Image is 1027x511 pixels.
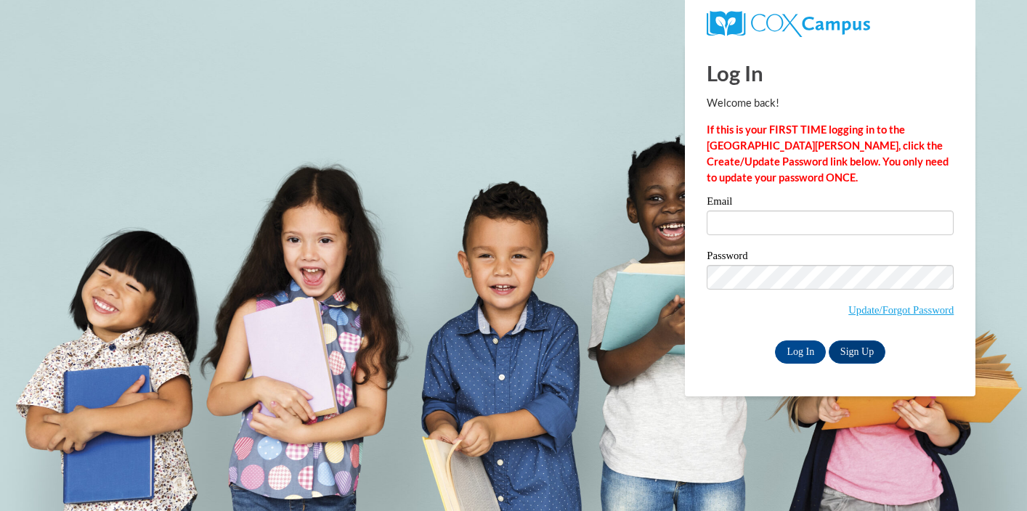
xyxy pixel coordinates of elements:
label: Password [707,250,954,265]
a: Sign Up [829,340,885,364]
img: COX Campus [707,11,869,37]
h1: Log In [707,58,954,88]
strong: If this is your FIRST TIME logging in to the [GEOGRAPHIC_DATA][PERSON_NAME], click the Create/Upd... [707,123,949,184]
label: Email [707,196,954,210]
input: Log In [775,340,826,364]
a: COX Campus [707,11,954,37]
p: Welcome back! [707,95,954,111]
a: Update/Forgot Password [848,304,954,316]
